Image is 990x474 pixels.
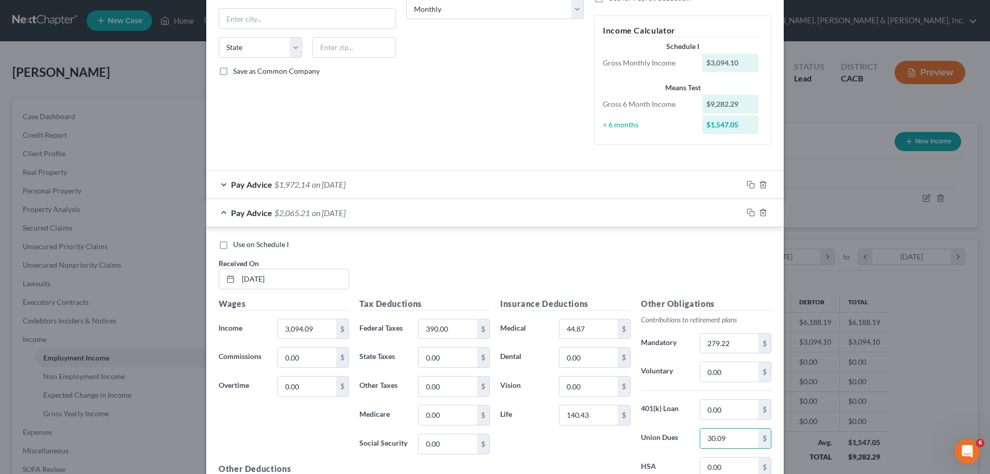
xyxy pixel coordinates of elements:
[758,362,771,382] div: $
[336,348,349,367] div: $
[354,376,413,397] label: Other Taxes
[419,405,477,425] input: 0.00
[231,208,272,218] span: Pay Advice
[702,116,759,134] div: $1,547.05
[354,319,413,339] label: Federal Taxes
[758,429,771,448] div: $
[477,377,489,396] div: $
[559,319,618,339] input: 0.00
[219,259,259,268] span: Received On
[559,348,618,367] input: 0.00
[618,405,630,425] div: $
[219,298,349,310] h5: Wages
[700,429,758,448] input: 0.00
[700,400,758,419] input: 0.00
[702,95,759,113] div: $9,282.29
[598,120,697,130] div: ÷ 6 months
[419,319,477,339] input: 0.00
[359,298,490,310] h5: Tax Deductions
[603,41,763,52] div: Schedule I
[702,54,759,72] div: $3,094.10
[233,240,289,249] span: Use on Schedule I
[354,405,413,426] label: Medicare
[219,9,395,28] input: Enter city...
[559,377,618,396] input: 0.00
[636,399,695,420] label: 401(k) Loan
[598,99,697,109] div: Gross 6 Month Income
[231,179,272,189] span: Pay Advice
[477,319,489,339] div: $
[641,298,771,310] h5: Other Obligations
[419,377,477,396] input: 0.00
[603,24,763,37] h5: Income Calculator
[495,405,554,426] label: Life
[213,347,272,368] label: Commissions
[312,208,345,218] span: on [DATE]
[636,428,695,449] label: Union Dues
[500,298,631,310] h5: Insurance Deductions
[955,439,980,464] iframe: Intercom live chat
[354,434,413,454] label: Social Security
[477,348,489,367] div: $
[636,362,695,382] label: Voluntary
[312,37,396,58] input: Enter zip...
[618,319,630,339] div: $
[641,315,771,325] p: Contributions to retirement plans
[495,319,554,339] label: Medical
[213,376,272,397] label: Overtime
[219,323,242,332] span: Income
[700,334,758,353] input: 0.00
[495,347,554,368] label: Dental
[238,269,349,289] input: MM/DD/YYYY
[976,439,984,447] span: 6
[618,348,630,367] div: $
[559,405,618,425] input: 0.00
[618,377,630,396] div: $
[598,58,697,68] div: Gross Monthly Income
[233,67,320,75] span: Save as Common Company
[312,179,345,189] span: on [DATE]
[274,208,310,218] span: $2,065.21
[274,179,310,189] span: $1,972.14
[419,434,477,454] input: 0.00
[495,376,554,397] label: Vision
[278,348,336,367] input: 0.00
[419,348,477,367] input: 0.00
[700,362,758,382] input: 0.00
[278,319,336,339] input: 0.00
[758,400,771,419] div: $
[636,333,695,354] label: Mandatory
[477,405,489,425] div: $
[278,377,336,396] input: 0.00
[336,319,349,339] div: $
[603,83,763,93] div: Means Test
[354,347,413,368] label: State Taxes
[336,377,349,396] div: $
[477,434,489,454] div: $
[758,334,771,353] div: $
